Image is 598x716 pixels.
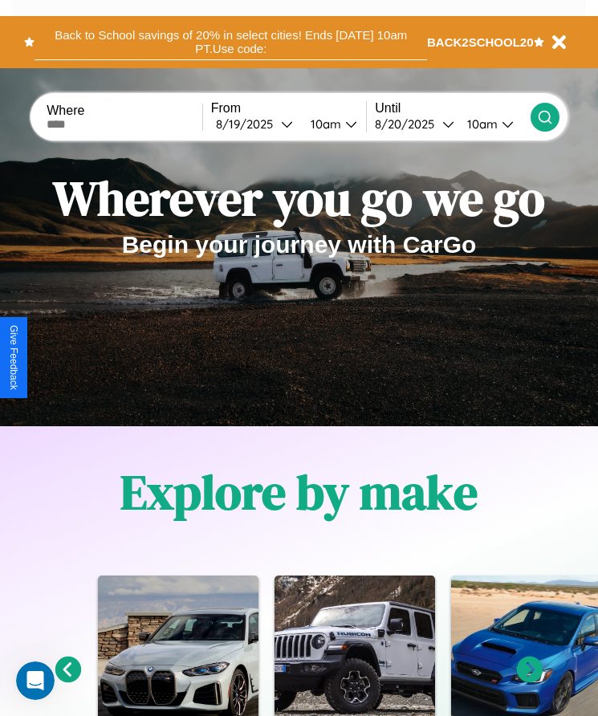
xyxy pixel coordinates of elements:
[454,116,531,132] button: 10am
[211,101,367,116] label: From
[459,116,502,132] div: 10am
[216,116,281,132] div: 8 / 19 / 2025
[375,116,442,132] div: 8 / 20 / 2025
[375,101,531,116] label: Until
[303,116,345,132] div: 10am
[16,661,55,700] iframe: Intercom live chat
[427,35,534,49] b: BACK2SCHOOL20
[211,116,298,132] button: 8/19/2025
[298,116,367,132] button: 10am
[8,325,19,390] div: Give Feedback
[35,24,427,60] button: Back to School savings of 20% in select cities! Ends [DATE] 10am PT.Use code:
[47,104,202,118] label: Where
[120,459,478,525] h1: Explore by make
